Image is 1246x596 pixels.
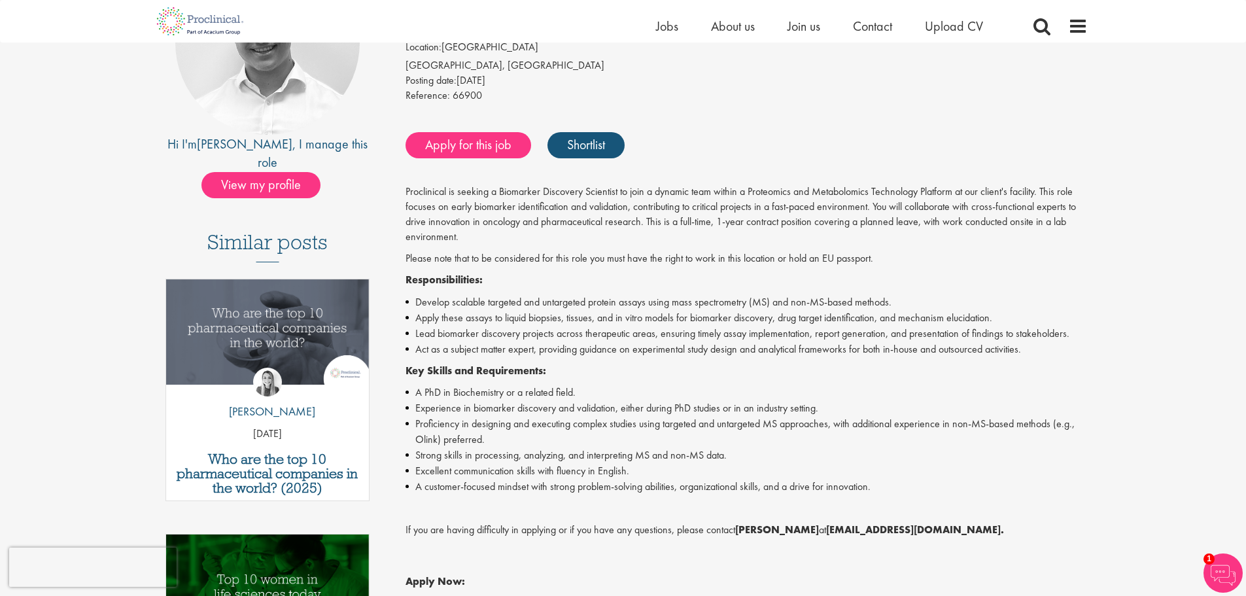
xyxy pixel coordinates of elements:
a: View my profile [201,175,334,192]
a: Join us [787,18,820,35]
a: Apply for this job [406,132,531,158]
a: Hannah Burke [PERSON_NAME] [219,368,315,427]
li: Lead biomarker discovery projects across therapeutic areas, ensuring timely assay implementation,... [406,326,1088,342]
p: [DATE] [166,427,370,442]
label: Location: [406,40,441,55]
p: If you are having difficulty in applying or if you have any questions, please contact at [406,523,1088,538]
a: Who are the top 10 pharmaceutical companies in the world? (2025) [173,452,363,495]
div: [GEOGRAPHIC_DATA], [GEOGRAPHIC_DATA] [406,58,1088,73]
div: Hi I'm , I manage this role [159,135,377,172]
li: Proficiency in designing and executing complex studies using targeted and untargeted MS approache... [406,416,1088,447]
p: Proclinical is seeking a Biomarker Discovery Scientist to join a dynamic team within a Proteomics... [406,184,1088,244]
a: [PERSON_NAME] [197,135,292,152]
h3: Similar posts [207,231,328,262]
img: Top 10 pharmaceutical companies in the world 2025 [166,279,370,385]
li: A customer-focused mindset with strong problem-solving abilities, organizational skills, and a dr... [406,479,1088,495]
span: View my profile [201,172,320,198]
div: [DATE] [406,73,1088,88]
img: Hannah Burke [253,368,282,396]
strong: [EMAIL_ADDRESS][DOMAIN_NAME]. [826,523,1004,536]
strong: Responsibilities: [406,273,483,287]
strong: Apply Now: [406,574,465,588]
iframe: reCAPTCHA [9,548,177,587]
p: Please note that to be considered for this role you must have the right to work in this location ... [406,251,1088,266]
p: [PERSON_NAME] [219,403,315,420]
a: Link to a post [166,279,370,395]
li: Apply these assays to liquid biopsies, tissues, and in vitro models for biomarker discovery, drug... [406,310,1088,326]
a: Upload CV [925,18,983,35]
strong: Key Skills and Requirements: [406,364,546,377]
img: Chatbot [1203,553,1243,593]
li: [GEOGRAPHIC_DATA] [406,40,1088,58]
span: 1 [1203,553,1215,565]
li: Act as a subject matter expert, providing guidance on experimental study design and analytical fr... [406,342,1088,357]
li: Excellent communication skills with fluency in English. [406,463,1088,479]
span: Posting date: [406,73,457,87]
label: Reference: [406,88,450,103]
li: Experience in biomarker discovery and validation, either during PhD studies or in an industry set... [406,400,1088,416]
a: About us [711,18,755,35]
span: 66900 [453,88,482,102]
a: Contact [853,18,892,35]
a: Jobs [656,18,678,35]
li: Strong skills in processing, analyzing, and interpreting MS and non-MS data. [406,447,1088,463]
li: A PhD in Biochemistry or a related field. [406,385,1088,400]
strong: [PERSON_NAME] [735,523,819,536]
a: Shortlist [547,132,625,158]
li: Develop scalable targeted and untargeted protein assays using mass spectrometry (MS) and non-MS-b... [406,294,1088,310]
